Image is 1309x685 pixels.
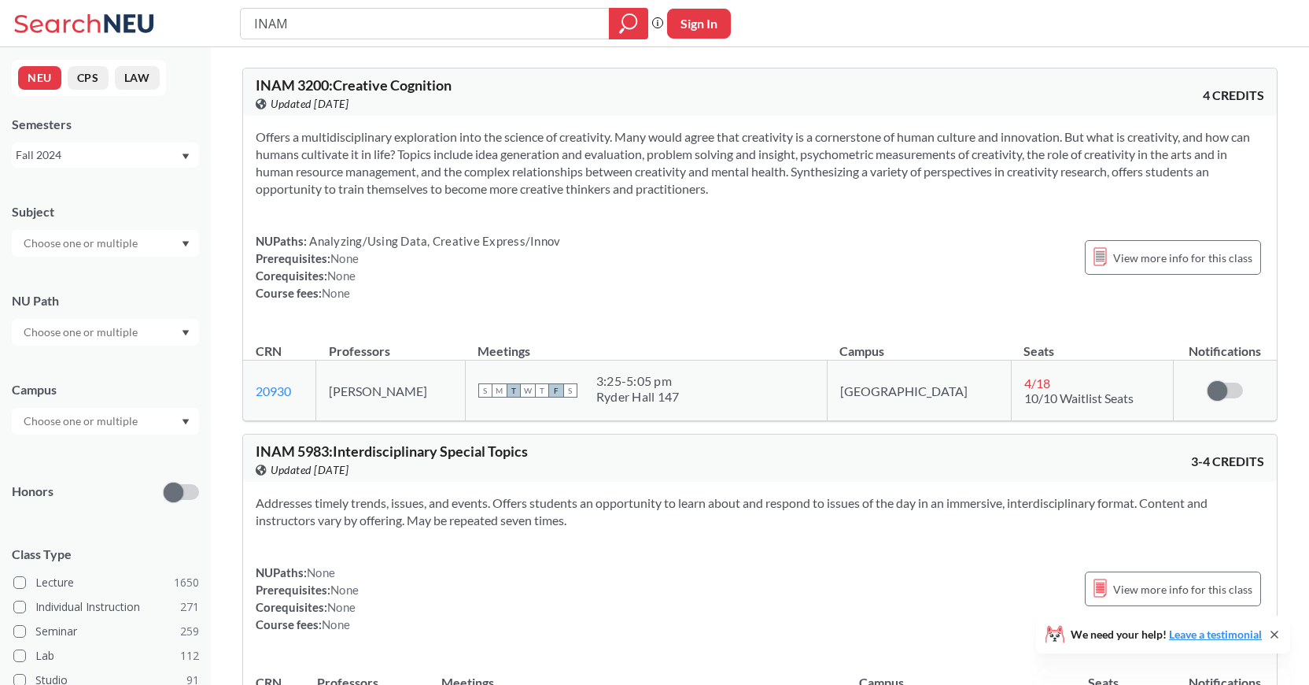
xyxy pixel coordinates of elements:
span: None [307,565,335,579]
a: 20930 [256,383,291,398]
span: None [327,268,356,283]
span: INAM 3200 : Creative Cognition [256,76,452,94]
div: Subject [12,203,199,220]
div: Fall 2024 [16,146,180,164]
svg: Dropdown arrow [182,419,190,425]
span: 271 [180,598,199,616]
button: NEU [18,66,61,90]
span: View more info for this class [1113,579,1252,599]
span: F [549,383,563,398]
span: S [478,383,492,398]
div: CRN [256,342,282,360]
td: [GEOGRAPHIC_DATA] [827,361,1011,421]
div: Semesters [12,116,199,133]
span: 112 [180,647,199,665]
div: Dropdown arrow [12,230,199,257]
span: T [507,383,521,398]
div: Fall 2024Dropdown arrow [12,143,199,168]
span: None [322,617,350,631]
div: NUPaths: Prerequisites: Corequisites: Course fees: [256,232,560,302]
span: 259 [180,623,199,640]
span: S [563,383,577,398]
span: None [327,600,356,614]
div: Dropdown arrow [12,408,199,435]
button: CPS [68,66,109,90]
input: Choose one or multiple [16,234,148,253]
p: Honors [12,483,53,501]
input: Choose one or multiple [16,323,148,342]
span: We need your help! [1071,629,1262,640]
span: None [330,251,359,265]
label: Lecture [13,572,199,593]
th: Professors [316,327,466,361]
input: Choose one or multiple [16,412,148,431]
span: Updated [DATE] [271,95,348,113]
span: M [492,383,507,398]
span: T [535,383,549,398]
span: 10/10 Waitlist Seats [1024,391,1134,405]
div: Ryder Hall 147 [596,389,680,405]
span: INAM 5983 : Interdisciplinary Special Topics [256,442,528,460]
button: Sign In [667,9,731,39]
span: 4 / 18 [1024,376,1050,391]
span: W [521,383,535,398]
svg: Dropdown arrow [182,154,190,160]
th: Seats [1011,327,1173,361]
span: View more info for this class [1113,248,1252,268]
th: Campus [827,327,1011,361]
section: Addresses timely trends, issues, and events. Offers students an opportunity to learn about and re... [256,494,1264,529]
a: Leave a testimonial [1169,628,1262,641]
span: None [330,583,359,597]
svg: Dropdown arrow [182,330,190,336]
div: 3:25 - 5:05 pm [596,373,680,389]
span: 3-4 CREDITS [1191,453,1264,470]
label: Individual Instruction [13,597,199,617]
button: LAW [115,66,160,90]
div: NUPaths: Prerequisites: Corequisites: Course fees: [256,564,359,633]
span: None [322,286,350,300]
div: Dropdown arrow [12,319,199,346]
th: Meetings [465,327,827,361]
section: Offers a multidisciplinary exploration into the science of creativity. Many would agree that crea... [256,128,1264,198]
span: 1650 [174,574,199,591]
span: Updated [DATE] [271,461,348,479]
div: Campus [12,381,199,398]
td: [PERSON_NAME] [316,361,466,421]
span: Analyzing/Using Data, Creative Express/Innov [307,234,560,248]
th: Notifications [1174,327,1277,361]
svg: Dropdown arrow [182,241,190,247]
label: Lab [13,646,199,666]
svg: magnifying glass [619,13,638,35]
div: magnifying glass [609,8,648,39]
label: Seminar [13,621,199,642]
input: Class, professor, course number, "phrase" [253,10,598,37]
span: 4 CREDITS [1203,87,1264,104]
span: Class Type [12,546,199,563]
div: NU Path [12,292,199,309]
